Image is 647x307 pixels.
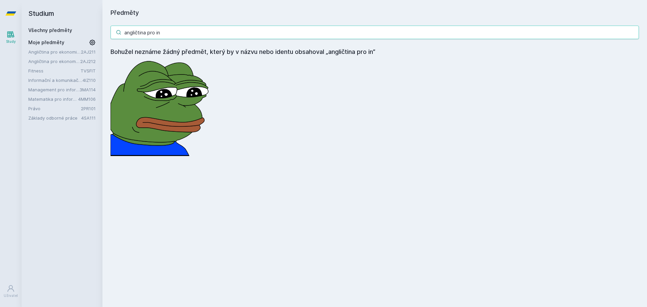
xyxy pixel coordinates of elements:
[28,115,81,121] a: Základy odborné práce
[81,106,96,111] a: 2PR101
[80,87,96,92] a: 3MA114
[28,67,81,74] a: Fitness
[81,115,96,121] a: 4SA111
[83,78,96,83] a: 4IZ110
[6,39,16,44] div: Study
[28,39,64,46] span: Moje předměty
[81,68,96,73] a: TVSFIT
[111,26,639,39] input: Název nebo ident předmětu…
[28,58,80,65] a: Angličtina pro ekonomická studia 2 (B2/C1)
[1,281,20,302] a: Uživatel
[28,27,72,33] a: Všechny předměty
[28,96,78,102] a: Matematika pro informatiky
[4,293,18,298] div: Uživatel
[111,57,212,156] img: error_picture.png
[28,105,81,112] a: Právo
[28,77,83,84] a: Informační a komunikační technologie
[80,59,96,64] a: 2AJ212
[78,96,96,102] a: 4MM106
[28,86,80,93] a: Management pro informatiky a statistiky
[1,27,20,48] a: Study
[111,47,639,57] h4: Bohužel neznáme žádný předmět, který by v názvu nebo identu obsahoval „angličtina pro in”
[28,49,81,55] a: Angličtina pro ekonomická studia 1 (B2/C1)
[111,8,639,18] h1: Předměty
[81,49,96,55] a: 2AJ211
